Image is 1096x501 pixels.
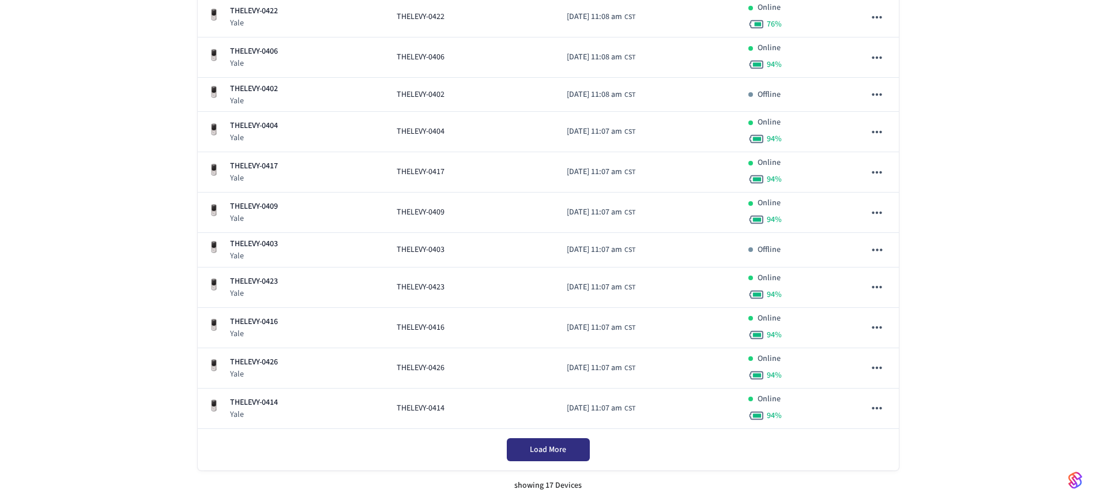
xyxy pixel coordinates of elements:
span: [DATE] 11:07 am [567,206,622,219]
div: America/Guatemala [567,89,635,101]
span: CST [624,323,635,333]
p: Yale [230,58,278,69]
img: Yale Assure Touchscreen Wifi Smart Lock, Satin Nickel, Front [207,359,221,372]
span: [DATE] 11:07 am [567,362,622,374]
p: Yale [230,132,278,144]
div: America/Guatemala [567,206,635,219]
span: 94 % [767,174,782,185]
p: Online [758,312,781,325]
img: Yale Assure Touchscreen Wifi Smart Lock, Satin Nickel, Front [207,399,221,413]
img: Yale Assure Touchscreen Wifi Smart Lock, Satin Nickel, Front [207,204,221,217]
div: America/Guatemala [567,322,635,334]
p: THELEVY-0426 [230,356,278,368]
p: Online [758,353,781,365]
span: [DATE] 11:07 am [567,322,622,334]
p: THELEVY-0417 [230,160,278,172]
span: 76 % [767,18,782,30]
span: CST [624,245,635,255]
img: Yale Assure Touchscreen Wifi Smart Lock, Satin Nickel, Front [207,85,221,99]
p: Yale [230,328,278,340]
p: Online [758,42,781,54]
p: Yale [230,172,278,184]
p: Yale [230,17,278,29]
div: America/Guatemala [567,402,635,415]
span: THELEVY-0426 [397,362,445,374]
img: Yale Assure Touchscreen Wifi Smart Lock, Satin Nickel, Front [207,240,221,254]
span: [DATE] 11:07 am [567,166,622,178]
span: THELEVY-0417 [397,166,445,178]
div: America/Guatemala [567,281,635,293]
img: Yale Assure Touchscreen Wifi Smart Lock, Satin Nickel, Front [207,123,221,137]
span: CST [624,208,635,218]
p: Online [758,2,781,14]
p: Online [758,157,781,169]
span: THELEVY-0409 [397,206,445,219]
p: Yale [230,368,278,380]
span: 94 % [767,59,782,70]
span: THELEVY-0423 [397,281,445,293]
span: CST [624,404,635,414]
span: CST [624,52,635,63]
span: 94 % [767,370,782,381]
span: THELEVY-0414 [397,402,445,415]
button: Load More [507,438,590,461]
div: America/Guatemala [567,126,635,138]
p: Offline [758,244,781,256]
p: Yale [230,288,278,299]
span: [DATE] 11:07 am [567,402,622,415]
span: CST [624,12,635,22]
span: 94 % [767,289,782,300]
div: showing 17 Devices [198,470,899,501]
span: THELEVY-0422 [397,11,445,23]
span: 94 % [767,214,782,225]
p: THELEVY-0423 [230,276,278,288]
img: Yale Assure Touchscreen Wifi Smart Lock, Satin Nickel, Front [207,8,221,22]
p: Offline [758,89,781,101]
div: America/Guatemala [567,11,635,23]
img: SeamLogoGradient.69752ec5.svg [1068,471,1082,489]
span: 94 % [767,410,782,421]
p: THELEVY-0406 [230,46,278,58]
span: THELEVY-0406 [397,51,445,63]
span: [DATE] 11:08 am [567,11,622,23]
span: CST [624,282,635,293]
div: America/Guatemala [567,244,635,256]
span: [DATE] 11:07 am [567,244,622,256]
span: THELEVY-0402 [397,89,445,101]
p: THELEVY-0403 [230,238,278,250]
span: THELEVY-0404 [397,126,445,138]
p: Online [758,393,781,405]
div: America/Guatemala [567,362,635,374]
img: Yale Assure Touchscreen Wifi Smart Lock, Satin Nickel, Front [207,278,221,292]
p: THELEVY-0416 [230,316,278,328]
span: CST [624,167,635,178]
span: [DATE] 11:07 am [567,126,622,138]
p: Online [758,272,781,284]
p: THELEVY-0414 [230,397,278,409]
span: CST [624,363,635,374]
div: America/Guatemala [567,51,635,63]
span: [DATE] 11:07 am [567,281,622,293]
p: THELEVY-0402 [230,83,278,95]
span: CST [624,127,635,137]
img: Yale Assure Touchscreen Wifi Smart Lock, Satin Nickel, Front [207,48,221,62]
p: Online [758,116,781,129]
p: Yale [230,409,278,420]
p: Yale [230,95,278,107]
img: Yale Assure Touchscreen Wifi Smart Lock, Satin Nickel, Front [207,318,221,332]
span: THELEVY-0403 [397,244,445,256]
span: [DATE] 11:08 am [567,51,622,63]
span: THELEVY-0416 [397,322,445,334]
p: Yale [230,213,278,224]
p: Online [758,197,781,209]
p: THELEVY-0422 [230,5,278,17]
div: America/Guatemala [567,166,635,178]
p: THELEVY-0404 [230,120,278,132]
span: 94 % [767,133,782,145]
span: [DATE] 11:08 am [567,89,622,101]
span: CST [624,90,635,100]
span: Load More [530,444,566,455]
p: THELEVY-0409 [230,201,278,213]
span: 94 % [767,329,782,341]
img: Yale Assure Touchscreen Wifi Smart Lock, Satin Nickel, Front [207,163,221,177]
